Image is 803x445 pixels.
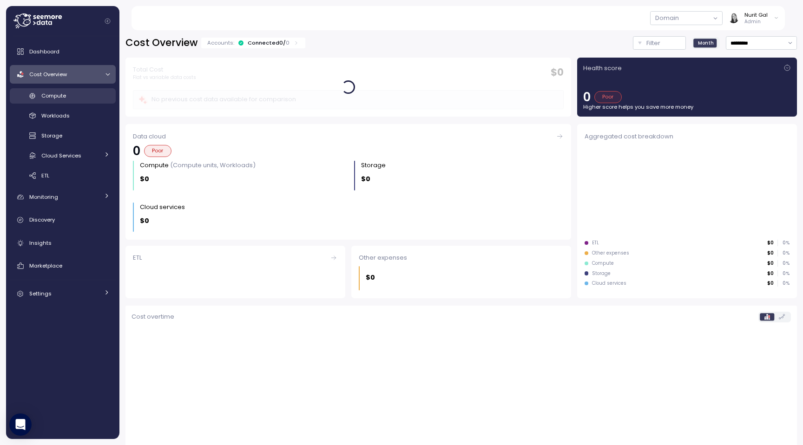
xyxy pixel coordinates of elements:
[140,174,149,184] p: $0
[778,280,789,287] p: 0 %
[29,262,62,269] span: Marketplace
[592,250,629,256] div: Other expenses
[10,234,116,252] a: Insights
[144,145,171,157] div: Poor
[767,280,774,287] p: $0
[592,260,614,267] div: Compute
[140,216,149,226] p: $0
[125,36,197,50] h2: Cost Overview
[140,203,185,212] div: Cloud services
[10,285,116,303] a: Settings
[29,239,52,247] span: Insights
[29,48,59,55] span: Dashboard
[10,88,116,104] a: Compute
[29,216,55,223] span: Discovery
[361,161,386,170] div: Storage
[778,270,789,277] p: 0 %
[29,71,67,78] span: Cost Overview
[633,36,686,50] button: Filter
[41,172,49,179] span: ETL
[698,39,714,46] span: Month
[646,39,660,48] p: Filter
[201,38,305,48] div: Accounts:Connected0/0
[41,92,66,99] span: Compute
[767,250,774,256] p: $0
[592,280,626,287] div: Cloud services
[583,64,622,73] p: Health score
[10,148,116,163] a: Cloud Services
[729,13,738,23] img: ACg8ocIVugc3DtI--ID6pffOeA5XcvoqExjdOmyrlhjOptQpqjom7zQ=s96-c
[767,260,774,267] p: $0
[41,152,81,159] span: Cloud Services
[592,270,611,277] div: Storage
[594,91,622,103] div: Poor
[778,250,789,256] p: 0 %
[125,124,571,239] a: Data cloud0PoorCompute (Compute units, Workloads)$0Storage $0Cloud services $0
[132,312,174,321] p: Cost overtime
[10,65,116,84] a: Cost Overview
[359,253,564,262] div: Other expenses
[10,256,116,275] a: Marketplace
[248,39,290,46] div: Connected 0 /
[41,132,62,139] span: Storage
[10,128,116,144] a: Storage
[366,272,375,283] p: $0
[583,91,591,103] p: 0
[29,193,58,201] span: Monitoring
[207,39,234,46] p: Accounts:
[585,132,790,141] div: Aggregated cost breakdown
[744,11,768,19] div: Nurit Gal
[140,161,256,170] div: Compute
[10,42,116,61] a: Dashboard
[767,270,774,277] p: $0
[767,240,774,246] p: $0
[10,188,116,206] a: Monitoring
[9,413,32,436] div: Open Intercom Messenger
[778,240,789,246] p: 0 %
[655,13,679,23] div: Domain
[583,103,791,111] p: Higher score helps you save more money
[29,290,52,297] span: Settings
[41,112,70,119] span: Workloads
[102,18,113,25] button: Collapse navigation
[744,19,768,25] p: Admin
[778,260,789,267] p: 0 %
[592,240,599,246] div: ETL
[10,108,116,124] a: Workloads
[133,145,140,157] p: 0
[133,132,564,141] div: Data cloud
[10,211,116,229] a: Discovery
[361,174,370,184] p: $0
[10,168,116,183] a: ETL
[125,246,345,298] a: ETL
[286,39,290,46] p: 0
[133,253,338,262] div: ETL
[170,161,256,170] p: (Compute units, Workloads)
